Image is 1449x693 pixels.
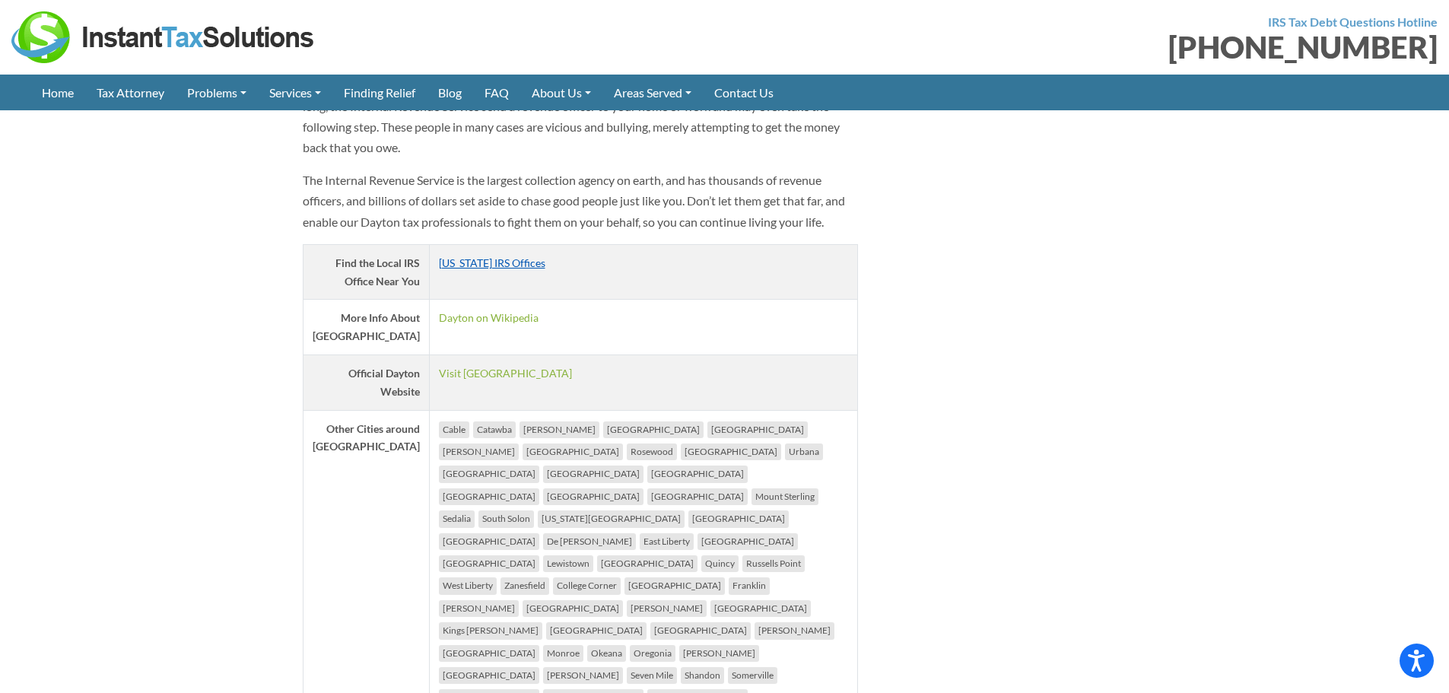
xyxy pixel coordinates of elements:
[439,510,475,527] li: Sedalia
[688,510,789,527] li: [GEOGRAPHIC_DATA]
[439,622,542,639] li: Kings [PERSON_NAME]
[473,75,520,110] a: FAQ
[785,443,823,460] li: Urbana
[30,75,85,110] a: Home
[546,622,647,639] li: [GEOGRAPHIC_DATA]
[523,600,623,617] li: [GEOGRAPHIC_DATA]
[439,533,539,550] li: [GEOGRAPHIC_DATA]
[11,11,316,63] img: Instant Tax Solutions Logo
[647,466,748,482] li: [GEOGRAPHIC_DATA]
[624,577,725,594] li: [GEOGRAPHIC_DATA]
[439,311,539,324] a: Dayton on Wikipedia
[1268,14,1438,29] strong: IRS Tax Debt Questions Hotline
[478,510,534,527] li: South Solon
[603,421,704,438] li: [GEOGRAPHIC_DATA]
[679,645,759,662] li: [PERSON_NAME]
[500,577,549,594] li: Zanesfield
[681,667,724,684] li: Shandon
[736,32,1438,62] div: [PHONE_NUMBER]
[543,667,623,684] li: [PERSON_NAME]
[520,75,602,110] a: About Us
[176,75,258,110] a: Problems
[710,600,811,617] li: [GEOGRAPHIC_DATA]
[729,577,770,594] li: Franklin
[543,533,636,550] li: De [PERSON_NAME]
[439,256,545,269] a: [US_STATE] IRS Offices
[742,555,805,572] li: Russells Point
[630,645,675,662] li: Oregonia
[11,28,316,43] a: Instant Tax Solutions Logo
[627,600,707,617] li: [PERSON_NAME]
[439,466,539,482] li: [GEOGRAPHIC_DATA]
[627,443,677,460] li: Rosewood
[602,75,703,110] a: Areas Served
[439,645,539,662] li: [GEOGRAPHIC_DATA]
[553,577,621,594] li: College Corner
[627,667,677,684] li: Seven Mile
[258,75,332,110] a: Services
[439,488,539,505] li: [GEOGRAPHIC_DATA]
[538,510,685,527] li: [US_STATE][GEOGRAPHIC_DATA]
[543,645,583,662] li: Monroe
[473,421,516,438] li: Catawba
[752,488,818,505] li: Mount Sterling
[303,300,429,355] th: More Info About [GEOGRAPHIC_DATA]
[681,443,781,460] li: [GEOGRAPHIC_DATA]
[650,622,751,639] li: [GEOGRAPHIC_DATA]
[332,75,427,110] a: Finding Relief
[439,600,519,617] li: [PERSON_NAME]
[439,667,539,684] li: [GEOGRAPHIC_DATA]
[701,555,739,572] li: Quincy
[520,421,599,438] li: [PERSON_NAME]
[439,577,497,594] li: West Liberty
[543,466,643,482] li: [GEOGRAPHIC_DATA]
[439,421,469,438] li: Cable
[543,488,643,505] li: [GEOGRAPHIC_DATA]
[303,244,429,300] th: Find the Local IRS Office Near You
[303,75,858,158] p: If you have really put off all of the IRS letters and notices they’ve sent to your home or busine...
[755,622,834,639] li: [PERSON_NAME]
[303,355,429,411] th: Official Dayton Website
[439,367,572,380] a: Visit [GEOGRAPHIC_DATA]
[439,443,519,460] li: [PERSON_NAME]
[587,645,626,662] li: Okeana
[647,488,748,505] li: [GEOGRAPHIC_DATA]
[85,75,176,110] a: Tax Attorney
[439,555,539,572] li: [GEOGRAPHIC_DATA]
[703,75,785,110] a: Contact Us
[697,533,798,550] li: [GEOGRAPHIC_DATA]
[597,555,697,572] li: [GEOGRAPHIC_DATA]
[427,75,473,110] a: Blog
[543,555,593,572] li: Lewistown
[303,170,858,232] p: The Internal Revenue Service is the largest collection agency on earth, and has thousands of reve...
[728,667,777,684] li: Somerville
[640,533,694,550] li: East Liberty
[707,421,808,438] li: [GEOGRAPHIC_DATA]
[523,443,623,460] li: [GEOGRAPHIC_DATA]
